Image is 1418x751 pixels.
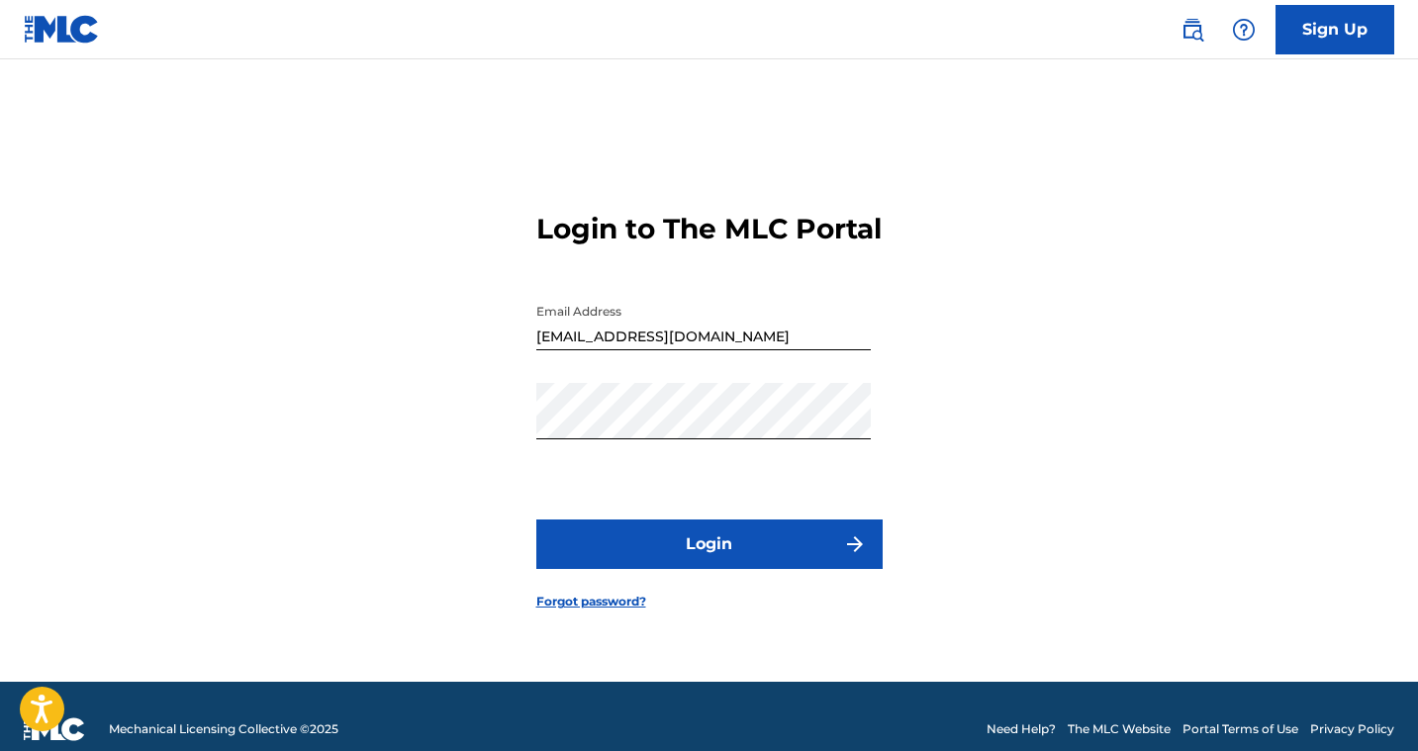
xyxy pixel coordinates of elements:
img: f7272a7cc735f4ea7f67.svg [843,532,867,556]
div: Help [1224,10,1264,49]
span: Mechanical Licensing Collective © 2025 [109,720,338,738]
a: Sign Up [1276,5,1394,54]
a: Need Help? [987,720,1056,738]
img: logo [24,717,85,741]
a: Privacy Policy [1310,720,1394,738]
a: Forgot password? [536,593,646,610]
h3: Login to The MLC Portal [536,212,882,246]
img: MLC Logo [24,15,100,44]
img: help [1232,18,1256,42]
a: The MLC Website [1068,720,1171,738]
a: Portal Terms of Use [1182,720,1298,738]
a: Public Search [1173,10,1212,49]
button: Login [536,519,883,569]
img: search [1181,18,1204,42]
